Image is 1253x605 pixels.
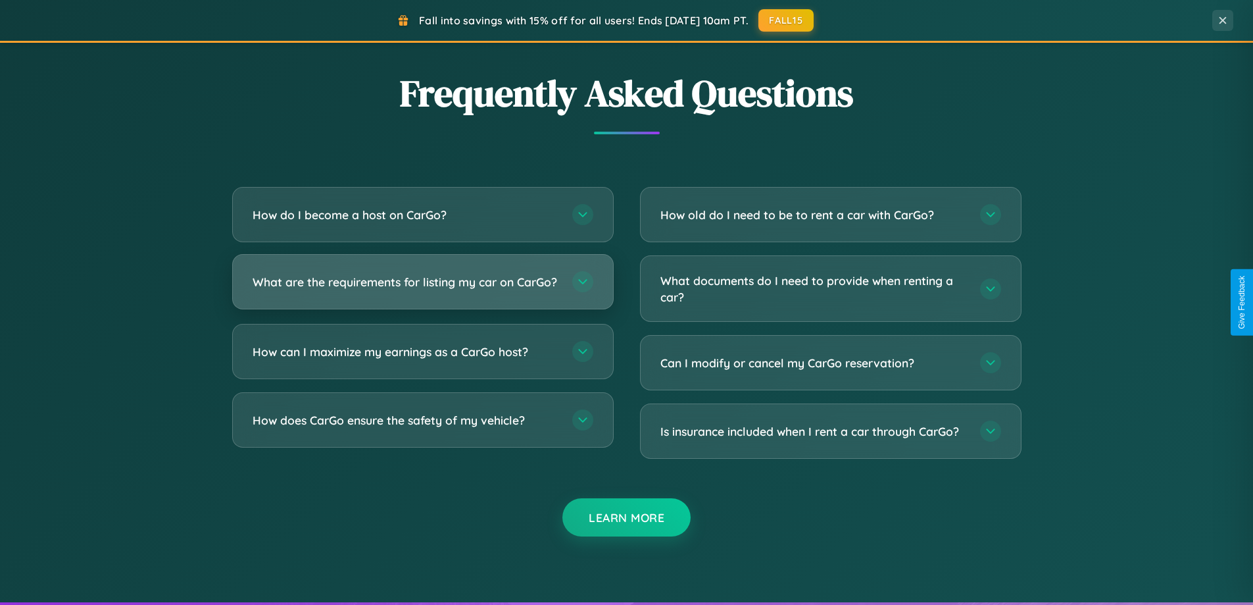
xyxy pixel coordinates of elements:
[660,273,967,305] h3: What documents do I need to provide when renting a car?
[1237,276,1246,329] div: Give Feedback
[660,355,967,371] h3: Can I modify or cancel my CarGo reservation?
[419,14,749,27] span: Fall into savings with 15% off for all users! Ends [DATE] 10am PT.
[660,423,967,440] h3: Is insurance included when I rent a car through CarGo?
[253,412,559,429] h3: How does CarGo ensure the safety of my vehicle?
[232,68,1021,118] h2: Frequently Asked Questions
[660,207,967,223] h3: How old do I need to be to rent a car with CarGo?
[562,498,691,537] button: Learn More
[253,274,559,290] h3: What are the requirements for listing my car on CarGo?
[253,344,559,360] h3: How can I maximize my earnings as a CarGo host?
[253,207,559,223] h3: How do I become a host on CarGo?
[758,9,814,32] button: FALL15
